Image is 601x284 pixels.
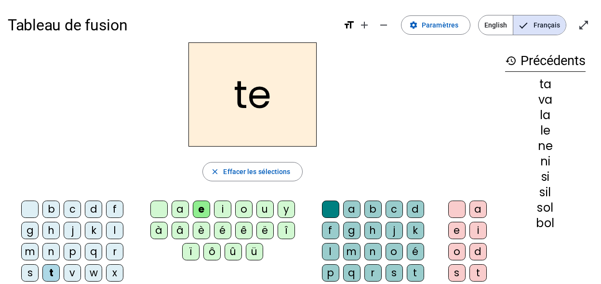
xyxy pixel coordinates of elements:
div: p [64,243,81,260]
div: â [172,222,189,239]
div: r [106,243,123,260]
div: ü [246,243,263,260]
button: Entrer en plein écran [574,15,593,35]
div: c [386,201,403,218]
h1: Tableau de fusion [8,10,335,41]
mat-icon: remove [378,19,389,31]
div: a [343,201,361,218]
div: m [343,243,361,260]
div: b [364,201,382,218]
div: j [386,222,403,239]
div: x [106,264,123,282]
div: la [505,109,586,121]
div: i [469,222,487,239]
div: t [469,264,487,282]
div: k [85,222,102,239]
div: t [42,264,60,282]
div: ta [505,79,586,90]
mat-icon: add [359,19,370,31]
span: Paramètres [422,19,458,31]
div: r [364,264,382,282]
div: le [505,125,586,136]
div: é [214,222,231,239]
div: b [42,201,60,218]
span: English [479,15,513,35]
h2: te [188,42,317,147]
div: bol [505,217,586,229]
div: n [42,243,60,260]
div: o [386,243,403,260]
div: s [448,264,466,282]
div: h [364,222,382,239]
div: f [322,222,339,239]
div: e [193,201,210,218]
div: o [448,243,466,260]
div: ô [203,243,221,260]
div: m [21,243,39,260]
div: è [193,222,210,239]
div: k [407,222,424,239]
div: ni [505,156,586,167]
div: v [64,264,81,282]
div: i [214,201,231,218]
mat-icon: close [211,167,219,176]
div: c [64,201,81,218]
div: g [343,222,361,239]
button: Augmenter la taille de la police [355,15,374,35]
div: a [172,201,189,218]
div: ï [182,243,200,260]
div: q [343,264,361,282]
div: s [386,264,403,282]
mat-icon: open_in_full [578,19,589,31]
div: u [256,201,274,218]
div: d [469,243,487,260]
div: p [322,264,339,282]
div: û [225,243,242,260]
span: Français [513,15,566,35]
div: w [85,264,102,282]
div: y [278,201,295,218]
button: Effacer les sélections [202,162,302,181]
div: é [407,243,424,260]
button: Paramètres [401,15,470,35]
div: j [64,222,81,239]
div: ë [256,222,274,239]
mat-icon: history [505,55,517,67]
mat-icon: format_size [343,19,355,31]
div: sol [505,202,586,214]
div: va [505,94,586,106]
div: d [85,201,102,218]
div: h [42,222,60,239]
div: à [150,222,168,239]
div: l [322,243,339,260]
mat-button-toggle-group: Language selection [478,15,566,35]
div: sil [505,187,586,198]
div: si [505,171,586,183]
button: Diminuer la taille de la police [374,15,393,35]
div: o [235,201,253,218]
div: g [21,222,39,239]
div: ne [505,140,586,152]
h3: Précédents [505,50,586,72]
div: t [407,264,424,282]
div: î [278,222,295,239]
div: f [106,201,123,218]
div: ê [235,222,253,239]
div: n [364,243,382,260]
div: d [407,201,424,218]
div: q [85,243,102,260]
div: s [21,264,39,282]
div: e [448,222,466,239]
span: Effacer les sélections [223,166,290,177]
mat-icon: settings [409,21,418,29]
div: l [106,222,123,239]
div: a [469,201,487,218]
